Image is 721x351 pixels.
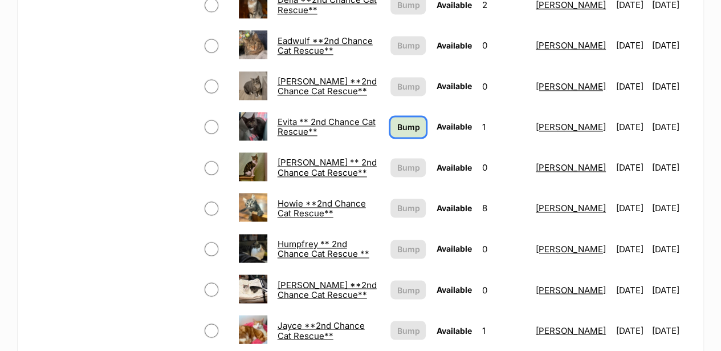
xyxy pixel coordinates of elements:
td: 1 [477,310,529,350]
a: [PERSON_NAME] [536,40,606,51]
span: Bump [397,324,419,336]
td: [DATE] [652,310,691,350]
td: 1 [477,107,529,147]
a: Howie **2nd Chance Cat Rescue** [278,198,366,219]
span: Available [436,81,471,91]
a: Jayce **2nd Chance Cat Rescue** [278,320,365,340]
a: [PERSON_NAME] ** 2nd Chance Cat Rescue** [278,157,377,177]
span: Available [436,244,471,253]
span: Bump [397,243,419,255]
button: Bump [390,36,426,55]
button: Bump [390,280,426,299]
button: Bump [390,158,426,177]
a: [PERSON_NAME] [536,203,606,213]
td: [DATE] [612,270,651,309]
td: [DATE] [612,310,651,350]
a: Bump [390,117,426,137]
td: 0 [477,26,529,65]
span: Available [436,203,471,213]
td: [DATE] [652,270,691,309]
td: [DATE] [652,67,691,106]
td: [DATE] [612,67,651,106]
span: Bump [397,202,419,214]
a: [PERSON_NAME] [536,325,606,336]
a: [PERSON_NAME] [536,81,606,92]
td: 0 [477,148,529,187]
td: [DATE] [612,26,651,65]
td: [DATE] [612,229,651,269]
span: Available [436,325,471,335]
button: Bump [390,199,426,217]
img: Jackie **2nd Chance Cat Rescue** [239,275,267,303]
span: Available [436,163,471,172]
button: Bump [390,77,426,96]
a: [PERSON_NAME] **2nd Chance Cat Rescue** [278,76,377,96]
a: Humpfrey ** 2nd Chance Cat Rescue ** [278,239,369,259]
span: Available [436,122,471,131]
span: Available [436,41,471,50]
td: 0 [477,270,529,309]
td: [DATE] [612,148,651,187]
button: Bump [390,321,426,340]
button: Bump [390,240,426,259]
td: 0 [477,229,529,269]
td: [DATE] [652,148,691,187]
img: Hackett ** 2nd Chance Cat Rescue** [239,152,267,181]
a: [PERSON_NAME] **2nd Chance Cat Rescue** [278,279,377,300]
a: Evita ** 2nd Chance Cat Rescue** [278,116,376,137]
span: Bump [397,121,419,133]
td: [DATE] [652,229,691,269]
span: Available [436,284,471,294]
span: Bump [397,162,419,174]
td: 0 [477,67,529,106]
td: [DATE] [652,188,691,228]
td: [DATE] [652,26,691,65]
span: Bump [397,80,419,92]
a: [PERSON_NAME] [536,162,606,173]
td: [DATE] [652,107,691,147]
td: [DATE] [612,188,651,228]
a: Eadwulf **2nd Chance Cat Rescue** [278,35,373,56]
a: [PERSON_NAME] [536,284,606,295]
a: [PERSON_NAME] [536,122,606,132]
td: [DATE] [612,107,651,147]
span: Bump [397,284,419,296]
a: [PERSON_NAME] [536,244,606,255]
span: Bump [397,39,419,51]
td: 8 [477,188,529,228]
